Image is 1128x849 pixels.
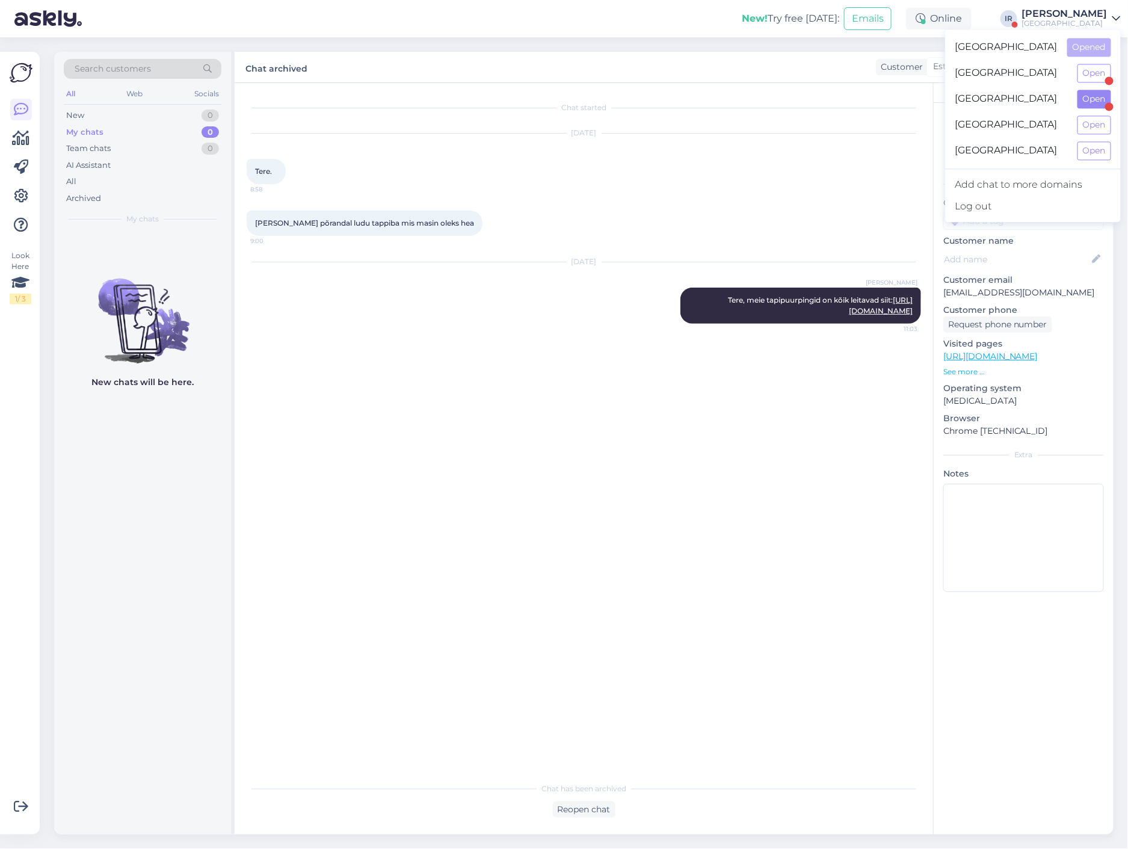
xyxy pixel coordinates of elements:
[553,801,615,818] div: Reopen chat
[66,159,111,171] div: AI Assistant
[955,38,1058,57] span: [GEOGRAPHIC_DATA]
[66,193,101,205] div: Archived
[245,59,307,75] label: Chat archived
[943,316,1052,333] div: Request phone number
[872,324,917,333] span: 11:03
[943,212,1104,230] input: Add a tag
[943,395,1104,407] p: [MEDICAL_DATA]
[66,110,84,122] div: New
[91,376,194,389] p: New chats will be here.
[66,126,103,138] div: My chats
[66,176,76,188] div: All
[944,253,1090,266] input: Add name
[10,250,31,304] div: Look Here
[1067,38,1111,57] button: Opened
[126,214,159,224] span: My chats
[943,382,1104,395] p: Operating system
[866,278,917,287] span: [PERSON_NAME]
[250,185,295,194] span: 8:58
[202,143,219,155] div: 0
[255,167,272,176] span: Tere.
[955,116,1068,134] span: [GEOGRAPHIC_DATA]
[1022,9,1121,28] a: [PERSON_NAME][GEOGRAPHIC_DATA]
[1022,19,1108,28] div: [GEOGRAPHIC_DATA]
[943,286,1104,299] p: [EMAIL_ADDRESS][DOMAIN_NAME]
[75,63,151,75] span: Search customers
[64,86,78,102] div: All
[945,196,1121,217] div: Log out
[10,294,31,304] div: 1 / 3
[943,449,1104,460] div: Extra
[54,257,231,365] img: No chats
[943,425,1104,437] p: Chrome [TECHNICAL_ID]
[541,783,626,794] span: Chat has been archived
[1077,141,1111,160] button: Open
[728,295,913,315] span: Tere, meie tapipuurpingid on kõik leitavad siit:
[943,235,1104,247] p: Customer name
[943,468,1104,480] p: Notes
[945,174,1121,196] a: Add chat to more domains
[844,7,892,30] button: Emails
[943,304,1104,316] p: Customer phone
[876,61,923,73] div: Customer
[1000,10,1017,27] div: IR
[943,338,1104,350] p: Visited pages
[955,90,1068,108] span: [GEOGRAPHIC_DATA]
[250,236,295,245] span: 9:00
[247,256,921,267] div: [DATE]
[955,141,1068,160] span: [GEOGRAPHIC_DATA]
[1022,9,1108,19] div: [PERSON_NAME]
[202,126,219,138] div: 0
[1077,116,1111,134] button: Open
[933,60,970,73] span: Estonian
[742,11,839,26] div: Try free [DATE]:
[66,143,111,155] div: Team chats
[125,86,146,102] div: Web
[1077,90,1111,108] button: Open
[943,412,1104,425] p: Browser
[1077,64,1111,82] button: Open
[742,13,768,24] b: New!
[943,179,1104,190] div: Customer information
[247,128,921,138] div: [DATE]
[247,102,921,113] div: Chat started
[202,110,219,122] div: 0
[943,197,1104,209] p: Customer tags
[906,8,972,29] div: Online
[943,366,1104,377] p: See more ...
[192,86,221,102] div: Socials
[955,64,1068,82] span: [GEOGRAPHIC_DATA]
[10,61,32,84] img: Askly Logo
[943,274,1104,286] p: Customer email
[255,218,474,227] span: [PERSON_NAME] põrandal ludu tappiba mis masin oleks hea
[943,351,1038,362] a: [URL][DOMAIN_NAME]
